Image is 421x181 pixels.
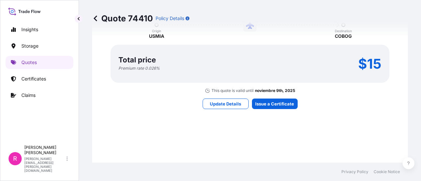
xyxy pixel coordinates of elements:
p: Policy Details [156,15,184,22]
p: Quotes [21,59,37,66]
a: Claims [6,89,73,102]
p: $15 [358,58,382,69]
p: Update Details [210,101,241,107]
a: Storage [6,39,73,53]
p: [PERSON_NAME][EMAIL_ADDRESS][PERSON_NAME][DOMAIN_NAME] [24,157,65,172]
a: Cookie Notice [374,169,400,174]
p: Issue a Certificate [255,101,294,107]
a: Quotes [6,56,73,69]
span: R [13,155,17,162]
a: Privacy Policy [341,169,368,174]
p: Premium rate 0.026 % [118,66,160,71]
p: noviembre 9th, 2025 [255,88,295,93]
p: Total price [118,57,156,63]
p: [PERSON_NAME] [PERSON_NAME] [24,145,65,155]
a: Certificates [6,72,73,85]
p: Claims [21,92,36,99]
button: Issue a Certificate [252,99,298,109]
p: Quote 74410 [92,13,153,24]
p: Insights [21,26,38,33]
p: Storage [21,43,38,49]
p: This quote is valid until [211,88,254,93]
button: Update Details [203,99,249,109]
a: Insights [6,23,73,36]
p: Certificates [21,76,46,82]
